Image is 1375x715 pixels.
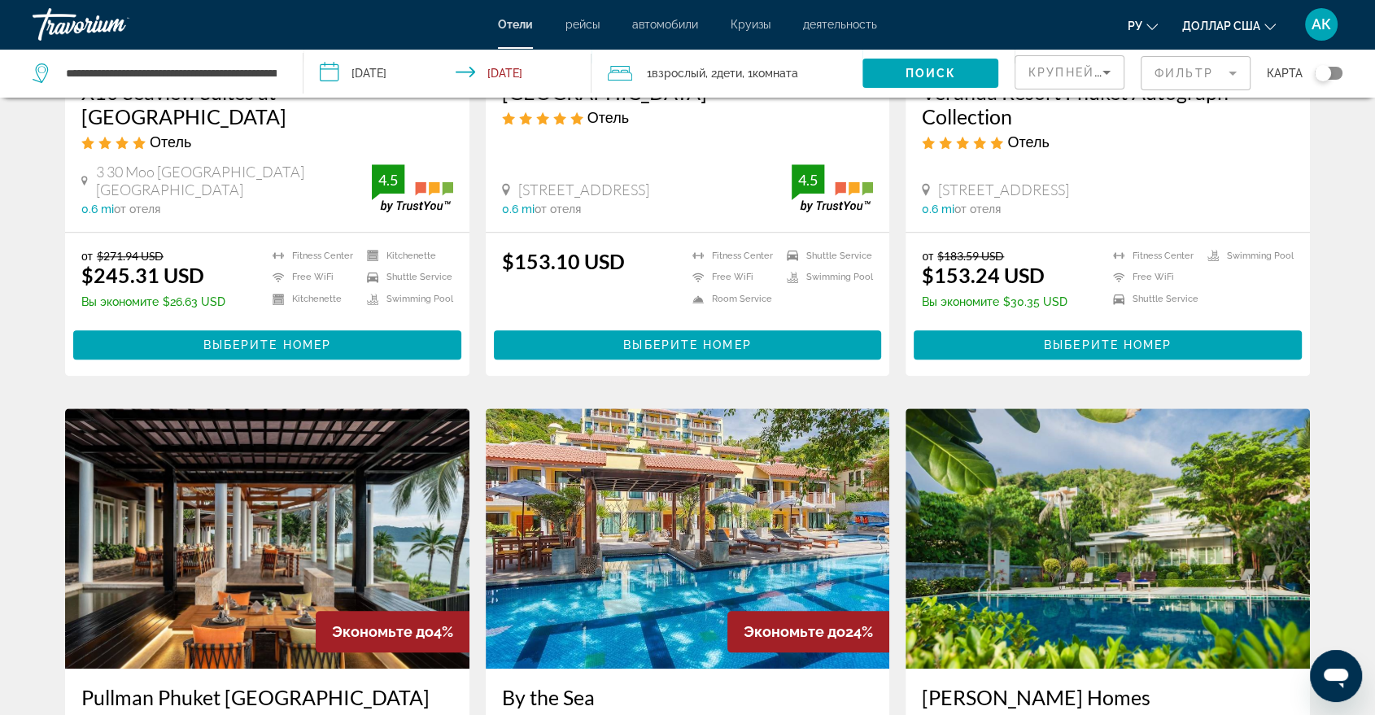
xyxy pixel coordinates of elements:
a: X10 Seaview Suites at [GEOGRAPHIC_DATA] [81,80,453,129]
span: от [81,249,93,263]
span: , 2 [705,62,742,85]
img: Hotel image [906,408,1310,669]
button: Выберите номер [914,330,1302,360]
del: $183.59 USD [937,249,1004,263]
ins: $245.31 USD [81,263,204,287]
span: Вы экономите [81,295,159,308]
del: $271.94 USD [97,249,164,263]
div: 24% [727,611,889,652]
span: 0.6 mi [81,203,114,216]
a: Отели [498,18,533,31]
span: [STREET_ADDRESS] [938,181,1069,198]
iframe: Кнопка запуска окна обмена сообщениями [1310,650,1362,702]
span: 0.6 mi [502,203,535,216]
button: Поиск [862,59,998,88]
span: Отель [587,108,629,126]
span: 3 30 Moo [GEOGRAPHIC_DATA] [GEOGRAPHIC_DATA] [96,163,372,198]
span: , 1 [742,62,798,85]
a: рейсы [565,18,600,31]
span: Комната [753,67,798,80]
li: Free WiFi [684,271,779,285]
ins: $153.24 USD [922,263,1045,287]
span: Взрослый [652,67,705,80]
li: Fitness Center [684,249,779,263]
a: Veranda Resort Phuket Autograph Collection [922,80,1294,129]
button: Travelers: 1 adult, 2 children [591,49,862,98]
p: $26.63 USD [81,295,225,308]
li: Fitness Center [1105,249,1199,263]
button: Меню пользователя [1300,7,1342,41]
a: Выберите номер [494,334,882,351]
a: Травориум [33,3,195,46]
li: Free WiFi [264,271,359,285]
li: Shuttle Service [359,271,453,285]
p: $30.35 USD [922,295,1067,308]
div: 5 star Hotel [922,133,1294,150]
a: Круизы [731,18,770,31]
span: от отеля [954,203,1001,216]
li: Free WiFi [1105,271,1199,285]
span: Экономьте до [744,623,845,640]
span: Выберите номер [623,338,751,351]
a: By the Sea [502,685,874,709]
button: Check-in date: Sep 8, 2025 Check-out date: Sep 9, 2025 [303,49,591,98]
span: Выберите номер [203,338,331,351]
a: [PERSON_NAME] Homes [922,685,1294,709]
ins: $153.10 USD [502,249,625,273]
a: Hotel image [65,408,469,669]
img: Hotel image [486,408,890,669]
font: ру [1128,20,1142,33]
a: автомобили [632,18,698,31]
span: 0.6 mi [922,203,954,216]
a: Pullman Phuket [GEOGRAPHIC_DATA] [81,685,453,709]
span: от отеля [114,203,160,216]
button: Toggle map [1303,66,1342,81]
button: Изменить валюту [1182,14,1276,37]
button: Выберите номер [494,330,882,360]
div: 4.5 [372,170,404,190]
span: Поиск [905,67,956,80]
li: Kitchenette [264,292,359,306]
a: Выберите номер [914,334,1302,351]
span: Выберите номер [1044,338,1172,351]
div: 5 star Hotel [502,108,874,126]
button: Filter [1141,55,1251,91]
li: Fitness Center [264,249,359,263]
span: Крупнейшие сбережения [1028,66,1226,79]
div: 4% [316,611,469,652]
a: Выберите номер [73,334,461,351]
span: Экономьте до [332,623,434,640]
span: от [922,249,933,263]
li: Swimming Pool [1199,249,1294,263]
button: Выберите номер [73,330,461,360]
font: АК [1312,15,1331,33]
span: 1 [647,62,705,85]
a: деятельность [803,18,877,31]
li: Room Service [684,292,779,306]
span: Отель [150,133,191,150]
font: доллар США [1182,20,1260,33]
span: Вы экономите [922,295,999,308]
span: от отеля [535,203,581,216]
mat-select: Sort by [1028,63,1111,82]
span: карта [1267,62,1303,85]
li: Kitchenette [359,249,453,263]
div: 4.5 [792,170,824,190]
span: [STREET_ADDRESS] [518,181,649,198]
button: Изменить язык [1128,14,1158,37]
span: Отель [1007,133,1049,150]
li: Shuttle Service [1105,292,1199,306]
img: trustyou-badge.svg [792,164,873,212]
li: Swimming Pool [779,271,873,285]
